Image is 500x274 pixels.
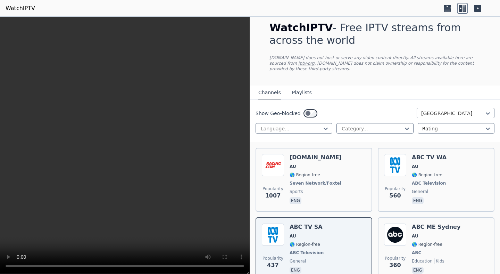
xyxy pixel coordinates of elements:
label: Show Geo-blocked [256,110,301,117]
p: eng [290,197,301,204]
span: 🌎 Region-free [290,242,320,247]
span: AU [290,164,296,169]
span: AU [412,233,418,239]
span: 360 [389,261,401,269]
span: education [412,258,433,264]
span: general [290,258,306,264]
h6: [DOMAIN_NAME] [290,154,343,161]
span: Seven Network/Foxtel [290,180,341,186]
span: ABC [412,250,421,256]
img: Racing.com [262,154,284,176]
span: Popularity [262,186,283,192]
span: 🌎 Region-free [412,172,442,178]
h6: ABC TV WA [412,154,447,161]
span: sports [290,189,303,194]
span: 1007 [265,192,281,200]
span: ABC Television [412,180,446,186]
span: AU [290,233,296,239]
span: 🌎 Region-free [290,172,320,178]
p: eng [412,197,424,204]
a: WatchIPTV [6,4,35,13]
button: Channels [258,86,281,99]
span: 437 [267,261,278,269]
img: ABC TV WA [384,154,406,176]
img: ABC ME Sydney [384,224,406,246]
a: iptv-org [298,61,315,66]
p: eng [412,267,424,274]
h6: ABC ME Sydney [412,224,460,231]
span: kids [434,258,444,264]
span: 🌎 Region-free [412,242,442,247]
span: WatchIPTV [269,22,333,34]
p: eng [290,267,301,274]
span: AU [412,164,418,169]
p: [DOMAIN_NAME] does not host or serve any video content directly. All streams available here are s... [269,55,481,72]
span: Popularity [262,256,283,261]
h6: ABC TV SA [290,224,325,231]
span: Popularity [385,186,406,192]
h1: - Free IPTV streams from across the world [269,22,481,47]
span: ABC Television [290,250,324,256]
span: 560 [389,192,401,200]
span: Popularity [385,256,406,261]
img: ABC TV SA [262,224,284,246]
button: Playlists [292,86,312,99]
span: general [412,189,428,194]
